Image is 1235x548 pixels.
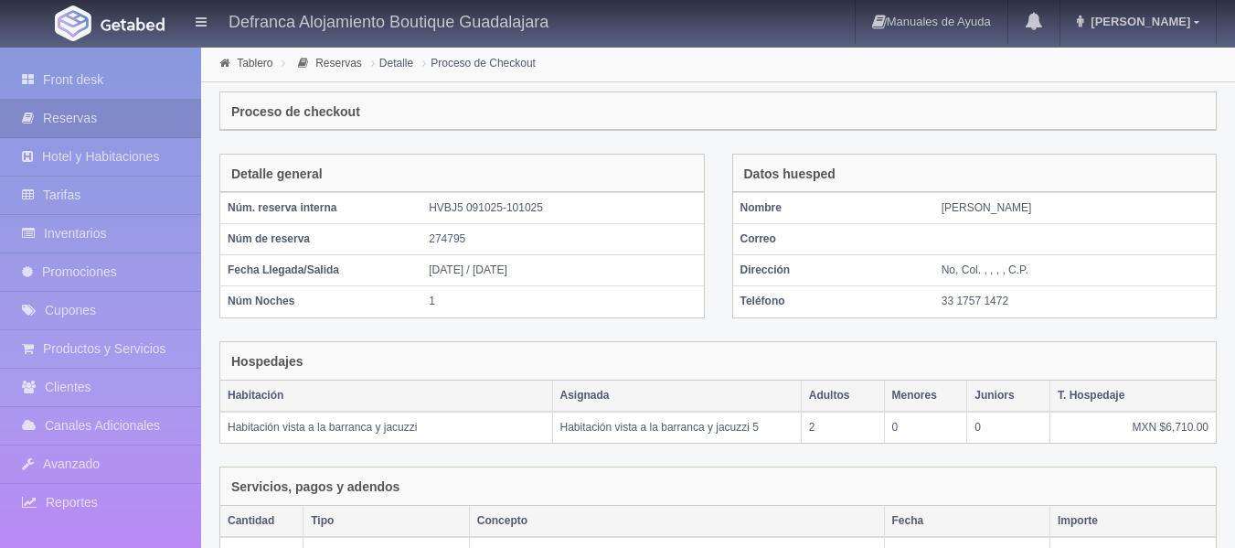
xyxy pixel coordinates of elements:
[552,412,801,443] td: Habitación vista a la barranca y jacuzzi 5
[229,9,548,32] h4: Defranca Alojamiento Boutique Guadalajara
[231,167,323,181] h4: Detalle general
[237,57,272,70] a: Tablero
[421,193,703,224] td: HVBJ5 091025-101025
[421,255,703,286] td: [DATE] / [DATE]
[55,5,91,41] img: Getabed
[303,506,470,537] th: Tipo
[220,412,552,443] td: Habitación vista a la barranca y jacuzzi
[315,57,362,70] a: Reservas
[231,480,399,494] h4: Servicios, pagos y adendos
[418,54,540,71] li: Proceso de Checkout
[934,286,1216,317] td: 33 1757 1472
[220,193,421,224] th: Núm. reserva interna
[884,412,967,443] td: 0
[220,381,552,412] th: Habitación
[934,193,1216,224] td: [PERSON_NAME]
[967,381,1050,412] th: Juniors
[733,286,934,317] th: Teléfono
[1086,15,1190,28] span: [PERSON_NAME]
[220,506,303,537] th: Cantidad
[421,224,703,255] td: 274795
[220,255,421,286] th: Fecha Llegada/Salida
[884,506,1050,537] th: Fecha
[884,381,967,412] th: Menores
[552,381,801,412] th: Asignada
[101,17,165,31] img: Getabed
[1050,506,1217,537] th: Importe
[733,255,934,286] th: Dirección
[1050,412,1217,443] td: MXN $6,710.00
[220,286,421,317] th: Núm Noches
[231,105,360,119] h4: Proceso de checkout
[421,286,703,317] td: 1
[220,224,421,255] th: Núm de reserva
[469,506,884,537] th: Concepto
[801,412,884,443] td: 2
[934,255,1216,286] td: No, Col. , , , , C.P.
[231,355,303,369] h4: Hospedajes
[967,412,1050,443] td: 0
[733,224,934,255] th: Correo
[733,193,934,224] th: Nombre
[744,167,836,181] h4: Datos huesped
[801,381,884,412] th: Adultos
[1050,381,1217,412] th: T. Hospedaje
[367,54,418,71] li: Detalle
